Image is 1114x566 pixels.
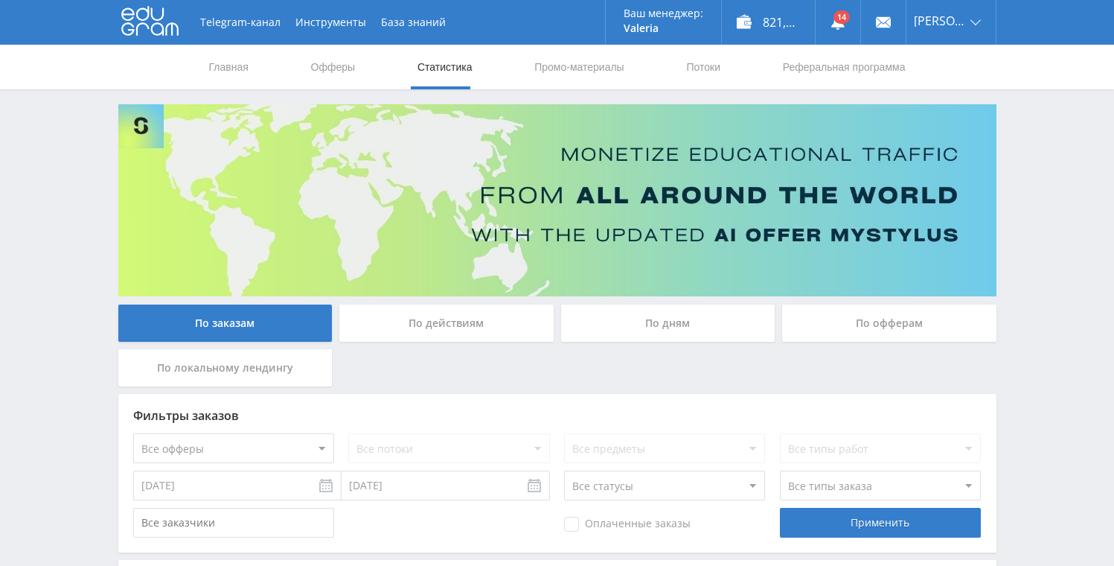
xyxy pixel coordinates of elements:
[339,305,554,342] div: По действиям
[685,45,722,89] a: Потоки
[133,409,982,422] div: Фильтры заказов
[118,104,996,296] img: Banner
[133,508,334,538] input: Все заказчики
[118,305,333,342] div: По заказам
[782,305,996,342] div: По офферам
[624,22,703,34] p: Valeria
[780,508,981,538] div: Применить
[914,15,966,27] span: [PERSON_NAME]
[781,45,907,89] a: Реферальная программа
[416,45,474,89] a: Статистика
[624,7,703,19] p: Ваш менеджер:
[564,517,691,532] span: Оплаченные заказы
[310,45,357,89] a: Офферы
[208,45,250,89] a: Главная
[533,45,625,89] a: Промо-материалы
[118,349,333,387] div: По локальному лендингу
[561,305,775,342] div: По дням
